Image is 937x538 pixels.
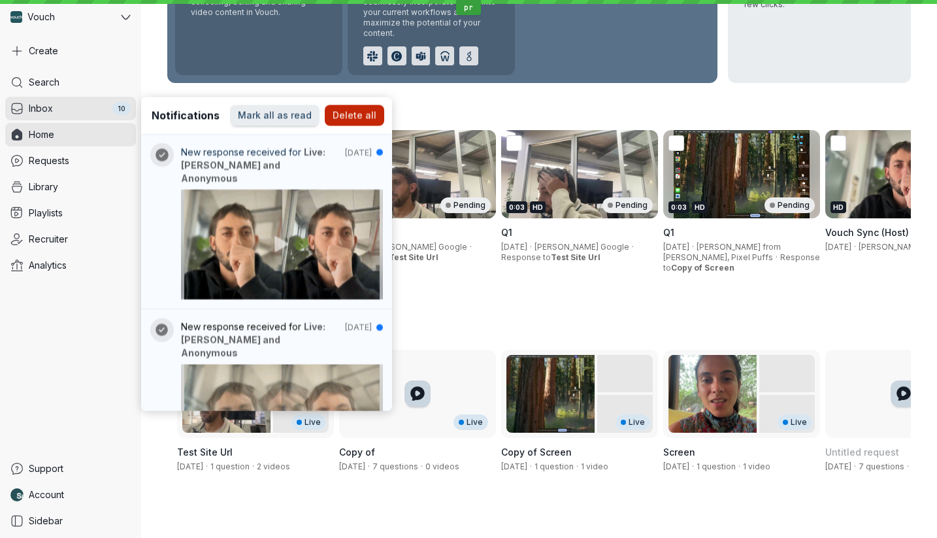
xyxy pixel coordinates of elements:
a: Library [5,175,136,199]
time: 8/8/2025, 2:29 PM [345,321,372,334]
span: 0 videos [425,462,459,471]
span: Library [29,180,58,193]
span: New response received for [181,321,325,358]
span: [PERSON_NAME] [859,242,923,252]
span: · [689,242,697,252]
span: · [773,252,780,263]
div: HD [830,201,846,213]
span: Search [29,76,59,89]
span: [DATE] [825,242,851,252]
span: 7 questions [372,462,418,471]
span: 7 questions [859,462,904,471]
span: Vouch [27,10,55,24]
span: Untitled request [825,446,899,458]
span: 1 video [743,462,770,471]
span: Test Site Url [551,252,600,262]
div: Pending [440,197,491,213]
div: 0:03 [506,201,527,213]
div: HD [530,201,546,213]
span: · [365,462,372,472]
img: 7d934040-8133-4a99-9fd3-fc5fc468da15.gif [171,354,394,484]
a: Search [5,71,136,94]
a: New response received for Live: [PERSON_NAME] and Anonymous[DATE] [141,134,392,309]
div: Pending [602,197,653,213]
img: 7d934040-8133-4a99-9fd3-fc5fc468da15.gif [181,364,384,474]
time: 8/8/2025, 2:48 PM [345,146,372,159]
a: Nathan Weinstock avatarAccount [5,483,136,507]
span: [PERSON_NAME] from [PERSON_NAME], Pixel Puffs [663,242,781,262]
img: b8a522fc-8299-457f-b6e3-5009da4f6d8e.gif [171,178,394,309]
span: Created by Stephane [501,462,527,471]
span: · [736,462,743,472]
div: Inbox10 [141,97,392,411]
span: Mark all as read [238,109,312,122]
span: · [689,462,697,472]
span: Account [29,488,64,501]
div: HD [692,201,708,213]
div: 10 [112,102,131,115]
span: New response received for [181,146,325,183]
span: Copy of [339,446,375,458]
span: 1 video [581,462,608,471]
span: Q1 [663,227,674,238]
button: Create [5,39,136,63]
a: Recruiter [5,227,136,251]
a: Requests [5,149,136,173]
img: b8a522fc-8299-457f-b6e3-5009da4f6d8e.gif [181,189,384,299]
span: · [250,462,257,472]
span: Test Site Url [389,252,438,262]
img: Nathan Weinstock avatar [10,488,24,501]
span: Playlists [29,207,63,220]
span: Created by Ben [825,462,851,471]
span: [PERSON_NAME] Google [534,242,629,252]
span: Delete all [333,109,376,122]
span: Response to [501,252,600,262]
span: 1 question [534,462,574,471]
span: Inbox [29,102,53,115]
span: Created by Daniel Shein [663,462,689,471]
a: Analytics [5,254,136,277]
span: Analytics [29,259,67,272]
img: Vouch avatar [10,11,22,23]
span: Created by Pro Teale [177,462,203,471]
div: 0:03 [668,201,689,213]
span: 1 question [697,462,736,471]
span: Q1 [501,227,512,238]
div: Pending [764,197,815,213]
span: Sidebar [29,514,63,528]
span: · [904,462,912,472]
span: Screen [663,446,695,458]
a: Home [5,123,136,146]
a: Playlists [5,201,136,225]
span: [DATE] [663,242,689,252]
span: Response to [663,252,820,273]
span: Copy of Screen [671,263,734,273]
span: · [467,242,474,252]
span: · [574,462,581,472]
span: Copy of Screen [501,446,572,458]
div: Vouch [5,5,118,29]
button: Delete all [325,105,384,126]
span: Created by Stephane [339,462,365,471]
span: [PERSON_NAME] Google [372,242,467,252]
span: Live: [PERSON_NAME] and Anonymous [181,146,325,183]
span: · [527,242,534,252]
span: · [851,462,859,472]
a: Inbox10 [5,97,136,120]
span: Support [29,462,63,475]
span: · [851,242,859,252]
span: 2 videos [257,462,290,471]
span: 1 question [210,462,250,471]
a: Support [5,457,136,480]
span: [DATE] [501,242,527,252]
span: Home [29,128,54,141]
span: · [629,242,636,252]
span: · [203,462,210,472]
button: Mark all as read [230,105,320,126]
a: New response received for Live: [PERSON_NAME] and Anonymous[DATE] [141,309,392,483]
span: · [527,462,534,472]
span: Notifications [152,109,220,123]
span: Requests [29,154,69,167]
span: Create [29,44,58,58]
a: Sidebar [5,509,136,533]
